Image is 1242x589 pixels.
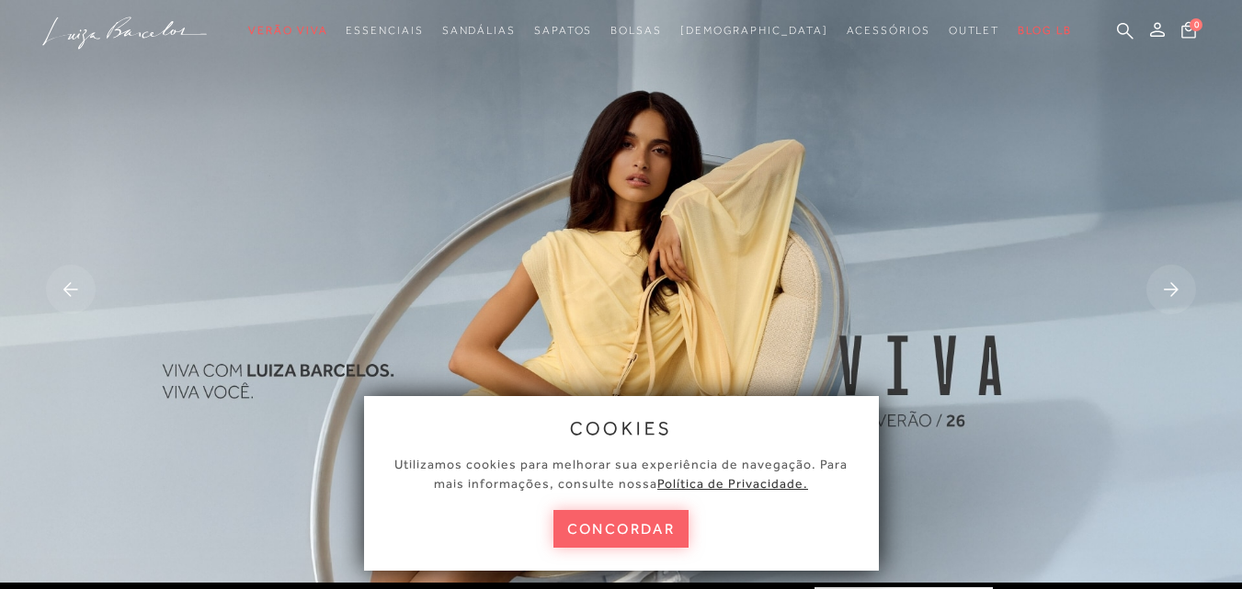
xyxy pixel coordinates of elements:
a: noSubCategoriesText [610,14,662,48]
span: cookies [570,418,673,438]
span: Acessórios [847,24,930,37]
span: [DEMOGRAPHIC_DATA] [680,24,828,37]
a: noSubCategoriesText [949,14,1000,48]
span: Outlet [949,24,1000,37]
span: Verão Viva [248,24,327,37]
button: concordar [553,510,689,548]
a: noSubCategoriesText [346,14,423,48]
a: Política de Privacidade. [657,476,808,491]
span: Sapatos [534,24,592,37]
span: Sandálias [442,24,516,37]
a: noSubCategoriesText [847,14,930,48]
span: Bolsas [610,24,662,37]
button: 0 [1176,20,1202,45]
a: noSubCategoriesText [442,14,516,48]
a: noSubCategoriesText [248,14,327,48]
span: Essenciais [346,24,423,37]
span: Utilizamos cookies para melhorar sua experiência de navegação. Para mais informações, consulte nossa [394,457,848,491]
span: 0 [1190,18,1202,31]
a: noSubCategoriesText [534,14,592,48]
span: BLOG LB [1018,24,1071,37]
a: BLOG LB [1018,14,1071,48]
a: noSubCategoriesText [680,14,828,48]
